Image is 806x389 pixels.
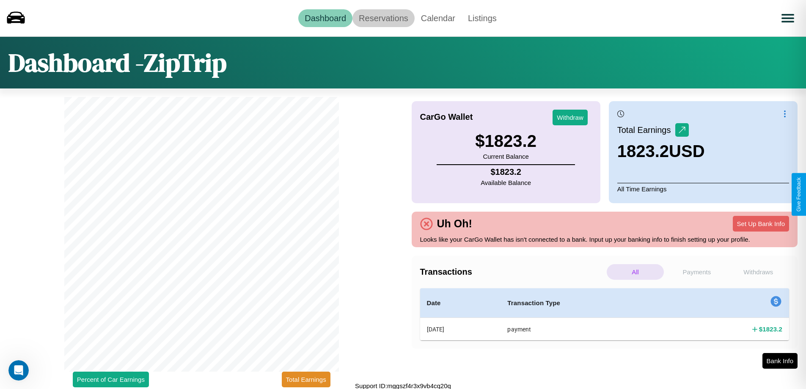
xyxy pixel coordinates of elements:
[433,218,476,230] h4: Uh Oh!
[553,110,588,125] button: Withdraw
[420,112,473,122] h4: CarGo Wallet
[507,298,665,308] h4: Transaction Type
[420,318,501,341] th: [DATE]
[607,264,664,280] p: All
[73,372,149,387] button: Percent of Car Earnings
[733,216,789,232] button: Set Up Bank Info
[668,264,725,280] p: Payments
[8,45,227,80] h1: Dashboard - ZipTrip
[730,264,787,280] p: Withdraws
[427,298,494,308] h4: Date
[475,132,536,151] h3: $ 1823.2
[298,9,352,27] a: Dashboard
[282,372,330,387] button: Total Earnings
[762,353,798,369] button: Bank Info
[617,183,789,195] p: All Time Earnings
[420,234,789,245] p: Looks like your CarGo Wallet has isn't connected to a bank. Input up your banking info to finish ...
[617,122,675,138] p: Total Earnings
[759,325,782,334] h4: $ 1823.2
[481,177,531,188] p: Available Balance
[501,318,672,341] th: payment
[420,288,789,340] table: simple table
[352,9,415,27] a: Reservations
[415,9,462,27] a: Calendar
[796,177,802,212] div: Give Feedback
[462,9,503,27] a: Listings
[420,267,605,277] h4: Transactions
[8,360,29,381] iframe: Intercom live chat
[617,142,705,161] h3: 1823.2 USD
[776,6,800,30] button: Open menu
[481,167,531,177] h4: $ 1823.2
[475,151,536,162] p: Current Balance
